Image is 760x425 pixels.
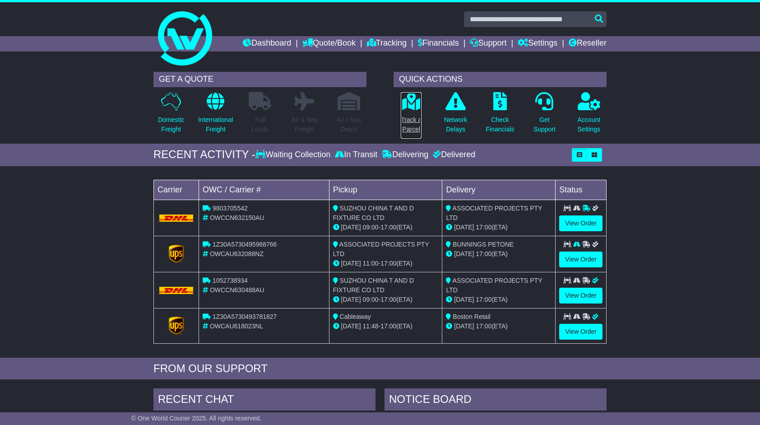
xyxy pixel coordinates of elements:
span: [DATE] [341,224,361,231]
a: View Order [559,215,602,231]
p: Check Financials [486,115,514,134]
span: [DATE] [341,322,361,330]
div: GET A QUOTE [153,72,366,87]
div: FROM OUR SUPPORT [153,362,607,375]
a: Dashboard [243,36,291,51]
td: Delivery [442,180,556,200]
span: Cableaway [340,313,371,320]
span: BUNNINGS PETONE [453,241,514,248]
p: Track a Parcel [401,115,422,134]
span: 17:00 [380,296,396,303]
span: 17:00 [380,260,396,267]
p: Get Support [533,115,556,134]
span: OWCAU632088NZ [210,250,264,257]
span: SUZHOU CHINA T AND D FIXTURE CO LTD [333,205,414,221]
a: Quote/Book [302,36,356,51]
div: Delivering [380,150,431,160]
div: (ETA) [446,295,551,304]
span: © One World Courier 2025. All rights reserved. [131,415,262,422]
span: 17:00 [380,224,396,231]
span: OWCCN632150AU [210,214,264,221]
div: (ETA) [446,223,551,232]
span: ASSOCIATED PROJECTS PTY LTD [333,241,429,257]
div: - (ETA) [333,223,439,232]
td: Status [556,180,607,200]
span: [DATE] [454,296,474,303]
span: [DATE] [454,224,474,231]
span: [DATE] [341,260,361,267]
span: [DATE] [454,322,474,330]
p: Account Settings [578,115,601,134]
a: InternationalFreight [198,92,233,139]
span: 11:00 [363,260,379,267]
div: (ETA) [446,322,551,331]
td: OWC / Carrier # [199,180,329,200]
span: 17:00 [476,322,491,330]
span: 17:00 [476,224,491,231]
p: International Freight [198,115,233,134]
a: Financials [418,36,459,51]
span: [DATE] [341,296,361,303]
span: ASSOCIATED PROJECTS PTY LTD [446,277,542,294]
div: NOTICE BOARD [385,388,607,413]
span: [DATE] [454,250,474,257]
td: Pickup [329,180,442,200]
span: 17:00 [380,322,396,330]
span: ASSOCIATED PROJECTS PTY LTD [446,205,542,221]
span: 1Z30A5730493781827 [213,313,277,320]
div: RECENT CHAT [153,388,375,413]
div: Delivered [431,150,475,160]
a: Settings [518,36,557,51]
img: GetCarrierServiceLogo [169,317,184,335]
div: - (ETA) [333,322,439,331]
span: OWCAU618023NL [210,322,263,330]
div: - (ETA) [333,295,439,304]
a: GetSupport [533,92,556,139]
span: Boston Retail [453,313,490,320]
span: 09:00 [363,296,379,303]
div: (ETA) [446,249,551,259]
img: GetCarrierServiceLogo [169,245,184,263]
span: 9803705542 [213,205,248,212]
div: - (ETA) [333,259,439,268]
div: In Transit [333,150,380,160]
p: Network Delays [444,115,467,134]
p: Air & Sea Freight [291,115,318,134]
a: Tracking [367,36,407,51]
span: 1052738934 [213,277,248,284]
div: RECENT ACTIVITY - [153,148,255,161]
a: View Order [559,324,602,340]
span: OWCCN630488AU [210,286,264,294]
td: Carrier [154,180,199,200]
a: Track aParcel [400,92,422,139]
div: Waiting Collection [255,150,333,160]
span: 1Z30A5730495968766 [213,241,277,248]
img: DHL.png [159,287,193,294]
a: View Order [559,288,602,304]
p: Full Loads [249,115,271,134]
span: 11:48 [363,322,379,330]
a: View Order [559,252,602,267]
span: 17:00 [476,250,491,257]
span: 17:00 [476,296,491,303]
a: DomesticFreight [158,92,185,139]
div: QUICK ACTIONS [394,72,607,87]
a: Reseller [569,36,607,51]
a: AccountSettings [577,92,601,139]
a: NetworkDelays [444,92,468,139]
p: Domestic Freight [158,115,184,134]
span: SUZHOU CHINA T AND D FIXTURE CO LTD [333,277,414,294]
span: 09:00 [363,224,379,231]
a: CheckFinancials [486,92,515,139]
p: Air / Sea Depot [337,115,361,134]
img: DHL.png [159,215,193,222]
a: Support [470,36,506,51]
